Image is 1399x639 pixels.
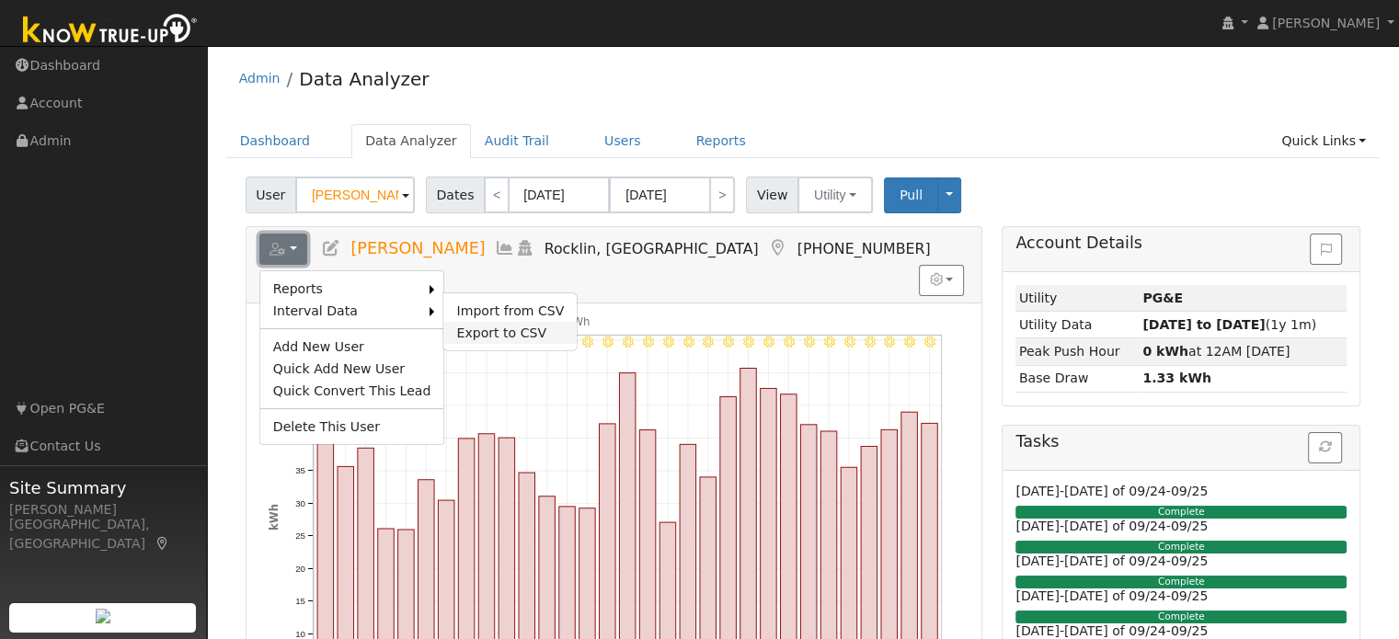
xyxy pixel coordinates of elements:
i: 8/22 - MostlyClear [743,336,754,347]
a: Map [155,536,171,551]
i: 8/17 - MostlyClear [643,336,654,347]
h6: [DATE]-[DATE] of 09/24-09/25 [1015,623,1347,639]
text: Net Consumption 1,189 kWh [434,315,590,328]
span: Rocklin, [GEOGRAPHIC_DATA] [545,240,759,257]
span: User [246,177,296,213]
td: Base Draw [1015,365,1139,392]
i: 8/23 - MostlyClear [763,336,774,347]
text: 20 [295,563,305,573]
a: Multi-Series Graph [495,239,515,257]
text: 15 [295,596,305,606]
text: 30 [295,497,305,508]
a: Data Analyzer [299,68,429,90]
a: < [484,177,510,213]
i: 8/19 - Clear [682,336,694,347]
i: 8/18 - Clear [662,336,673,347]
a: Add New User [260,336,444,358]
button: Issue History [1310,234,1342,265]
a: Admin [239,71,281,86]
input: Select a User [295,177,415,213]
span: View [746,177,798,213]
a: Quick Convert This Lead [260,380,444,402]
a: Delete This User [260,416,444,438]
strong: 1.33 kWh [1142,371,1211,385]
div: Complete [1015,541,1347,553]
i: 8/14 - MostlyClear [582,336,593,347]
button: Utility [797,177,873,213]
button: Pull [884,177,938,213]
a: Reports [682,124,760,158]
i: 8/31 - Clear [924,336,935,347]
a: Audit Trail [471,124,563,158]
div: Complete [1015,506,1347,519]
h5: Tasks [1015,432,1347,451]
a: Reports [260,278,430,300]
span: (1y 1m) [1142,317,1316,332]
text: 25 [295,531,305,541]
a: Login As (last Never) [515,239,535,257]
div: [PERSON_NAME] [9,500,197,519]
h6: [DATE]-[DATE] of 09/24-09/25 [1015,553,1347,569]
i: 8/16 - MostlyClear [623,336,634,347]
i: 8/28 - Clear [864,336,875,347]
img: Know True-Up [14,10,207,51]
a: Dashboard [226,124,325,158]
div: [GEOGRAPHIC_DATA], [GEOGRAPHIC_DATA] [9,515,197,553]
strong: [DATE] to [DATE] [1142,317,1265,332]
text: kWh [267,504,280,531]
button: Refresh [1308,432,1342,463]
i: 8/30 - Clear [904,336,915,347]
i: 8/21 - MostlyClear [723,336,734,347]
span: Site Summary [9,475,197,500]
span: Pull [900,188,923,202]
a: Quick Links [1267,124,1380,158]
span: [PHONE_NUMBER] [797,240,931,257]
a: Data Analyzer [351,124,471,158]
a: Edit User (36843) [321,239,341,257]
h6: [DATE]-[DATE] of 09/24-09/25 [1015,484,1347,499]
td: Peak Push Hour [1015,338,1139,365]
text: 35 [295,465,305,475]
h5: Account Details [1015,234,1347,253]
td: Utility Data [1015,312,1139,338]
strong: 0 kWh [1142,344,1188,359]
i: 8/20 - Clear [703,336,714,347]
a: Interval Data [260,300,430,322]
img: retrieve [96,609,110,623]
a: Map [768,239,788,257]
strong: ID: 17262061, authorized: 09/08/25 [1142,291,1183,305]
td: Utility [1015,285,1139,312]
span: [PERSON_NAME] [350,239,485,257]
i: 8/26 - MostlyClear [824,336,835,347]
a: Export to CSV [443,322,577,344]
i: 8/29 - Clear [884,336,895,347]
h6: [DATE]-[DATE] of 09/24-09/25 [1015,519,1347,534]
i: 8/15 - MostlyClear [602,336,613,347]
i: 8/25 - Clear [804,336,815,347]
i: 8/27 - Clear [843,336,854,347]
a: Users [591,124,655,158]
a: > [709,177,735,213]
a: Quick Add New User [260,358,444,380]
h6: [DATE]-[DATE] of 09/24-09/25 [1015,588,1347,604]
div: Complete [1015,576,1347,588]
td: at 12AM [DATE] [1140,338,1347,365]
text: 10 [295,628,305,638]
div: Complete [1015,610,1347,623]
span: [PERSON_NAME] [1272,16,1380,30]
span: Dates [426,177,485,213]
a: Import from CSV [443,300,577,322]
i: 8/24 - MostlyClear [784,336,795,347]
